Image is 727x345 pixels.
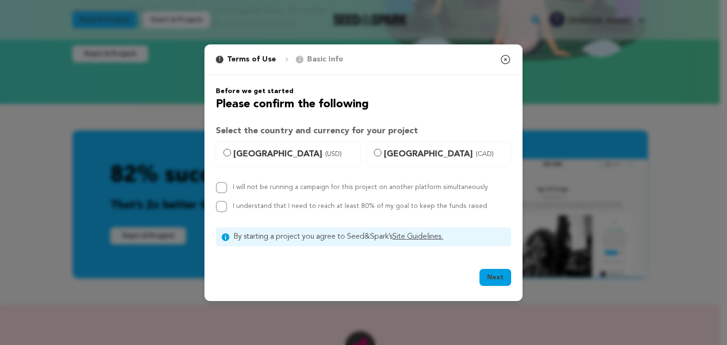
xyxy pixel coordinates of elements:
span: 1 [216,56,223,63]
button: Next [479,269,511,286]
label: I understand that I need to reach at least 80% of my goal to keep the funds raised [233,203,487,209]
span: 2 [296,56,303,63]
p: Basic Info [307,54,343,65]
span: (USD) [325,149,342,159]
span: (CAD) [476,149,494,159]
label: I will not be running a campaign for this project on another platform simultaneously [233,184,488,190]
h3: Select the country and currency for your project [216,124,511,138]
span: [GEOGRAPHIC_DATA] [384,147,505,161]
span: [GEOGRAPHIC_DATA] [233,147,355,161]
span: By starting a project you agree to Seed&Spark’s [233,231,505,242]
h2: Please confirm the following [216,96,511,113]
p: Terms of Use [227,54,276,65]
h6: Before we get started [216,86,511,96]
a: Site Guidelines. [392,233,443,241]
